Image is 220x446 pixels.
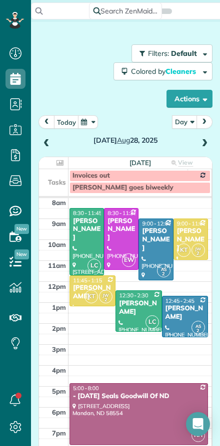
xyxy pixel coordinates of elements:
[165,297,194,304] span: 12:45 - 2:45
[131,44,212,62] button: Filters: Default
[196,115,212,129] button: next
[117,136,130,145] span: Aug
[48,261,66,269] span: 11am
[177,243,190,257] span: KT
[129,159,151,167] span: [DATE]
[113,62,212,80] button: Colored byCleaners
[176,227,205,252] div: [PERSON_NAME]
[192,249,204,258] small: 2
[165,67,197,76] span: Cleaners
[72,172,110,180] span: Invoices out
[177,220,206,227] span: 9:00 - 11:00
[161,266,166,272] span: AS
[52,303,66,311] span: 1pm
[99,295,112,305] small: 2
[14,249,29,259] span: New
[87,259,101,272] span: LC
[107,217,135,242] div: [PERSON_NAME]
[166,90,212,108] button: Actions
[157,269,170,279] small: 2
[52,345,66,353] span: 3pm
[73,277,102,284] span: 11:45 - 1:15
[195,323,201,329] span: AS
[52,199,66,207] span: 8am
[131,67,199,76] span: Colored by
[192,326,204,336] small: 2
[38,115,55,129] button: prev
[52,387,66,395] span: 5pm
[142,220,171,227] span: 9:00 - 12:00
[126,44,212,62] a: Filters: Default
[84,290,98,303] span: KT
[48,240,66,248] span: 10am
[119,292,148,299] span: 12:30 - 2:30
[52,366,66,374] span: 4pm
[145,315,159,329] span: LC
[141,227,170,252] div: [PERSON_NAME]
[14,224,29,234] span: New
[171,49,197,58] span: Default
[52,324,66,332] span: 2pm
[52,408,66,416] span: 6pm
[102,292,109,298] span: JW
[148,49,169,58] span: Filters:
[107,210,136,217] span: 8:30 - 11:30
[118,299,158,316] div: [PERSON_NAME]
[73,210,102,217] span: 8:30 - 11:45
[186,412,210,436] div: Open Intercom Messenger
[48,282,66,290] span: 12pm
[122,253,135,267] span: EW
[72,184,173,192] span: [PERSON_NAME] goes biweekly
[72,217,101,242] div: [PERSON_NAME]
[72,284,112,301] div: [PERSON_NAME]
[73,385,99,392] span: 5:00 - 8:00
[172,115,197,129] button: Day
[72,392,205,401] div: - [DATE] Seals Goodwill Of ND
[52,220,66,227] span: 9am
[56,137,195,144] h2: [DATE] 28, 2025
[54,115,79,129] button: today
[195,246,201,251] span: JW
[52,429,66,437] span: 7pm
[174,159,193,176] span: View week
[165,304,205,321] div: [PERSON_NAME]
